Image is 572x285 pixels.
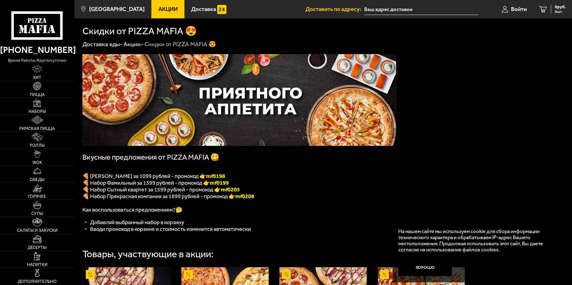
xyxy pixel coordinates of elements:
span: [GEOGRAPHIC_DATA] [89,6,145,12]
span: Пицца [30,93,45,97]
button: Хорошо [398,258,452,276]
span: Войти [511,6,527,12]
span: 0 шт. [555,10,566,13]
span: Доставка [191,6,216,12]
p: На нашем сайте мы используем cookie для сбора информации технического характера и обрабатываем IP... [398,228,554,253]
font: mf0198 [206,173,225,180]
a: Акции- [123,41,143,48]
span: 🍕 Набор Фамильный за 1399 рублей - промокод 👉 [82,180,229,186]
span: Акции [158,6,178,12]
span: 🍕 Набор Прекрасная компания за 1899 рублей - промокод 👉 [82,193,235,200]
img: 15daf4d41897b9f0e9f617042186c801.svg [217,5,226,14]
a: Доставка еды- [82,41,123,48]
span: WOK [32,161,42,165]
h1: Скидки от PIZZA MAFIA 😍 [82,26,197,36]
span: Обеды [30,178,44,182]
span: mf0208 [235,193,254,200]
b: mf0205 [221,186,240,193]
div: Товары, участвующие в акции: [82,249,214,259]
div: Скидки от PIZZA MAFIA 😍 [144,40,216,48]
input: Ваш адрес доставки [364,4,479,15]
span: 🍕 Набор Сытный квартет за 1599 рублей - промокод 👉 [82,186,240,193]
span: Супы [31,212,43,216]
span: Доставить по адресу: [305,6,364,12]
img: Акционный [184,270,193,279]
span: 0 руб. [555,5,566,9]
img: 1024x1024 [82,54,396,146]
span: Напитки [27,263,47,267]
b: mf0199 [210,180,229,186]
img: Акционный [282,270,291,279]
span: Дополнительно [18,279,57,284]
span: Десерты [28,246,47,250]
span: Хит [33,76,41,80]
span: Вкусные предложения от PIZZA MAFIA 😋 [82,153,219,161]
span: Римская пицца [19,127,55,131]
img: Акционный [86,270,95,279]
span: Роллы [30,143,45,148]
span: Как воспользоваться предложением?🤔 [82,206,182,213]
span: 🍕 [PERSON_NAME] за 1099 рублей - промокод 👉 [82,173,225,180]
span: 🔹 Вводи промокод в корзине и стоимость изменится автоматически [82,226,251,232]
span: 🔹 Добавляй выбранный набор в корзину [82,219,184,226]
span: Наборы [28,109,46,114]
span: Салаты и закуски [17,228,58,233]
span: Горячее [28,194,46,199]
img: Акционный [380,270,389,279]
